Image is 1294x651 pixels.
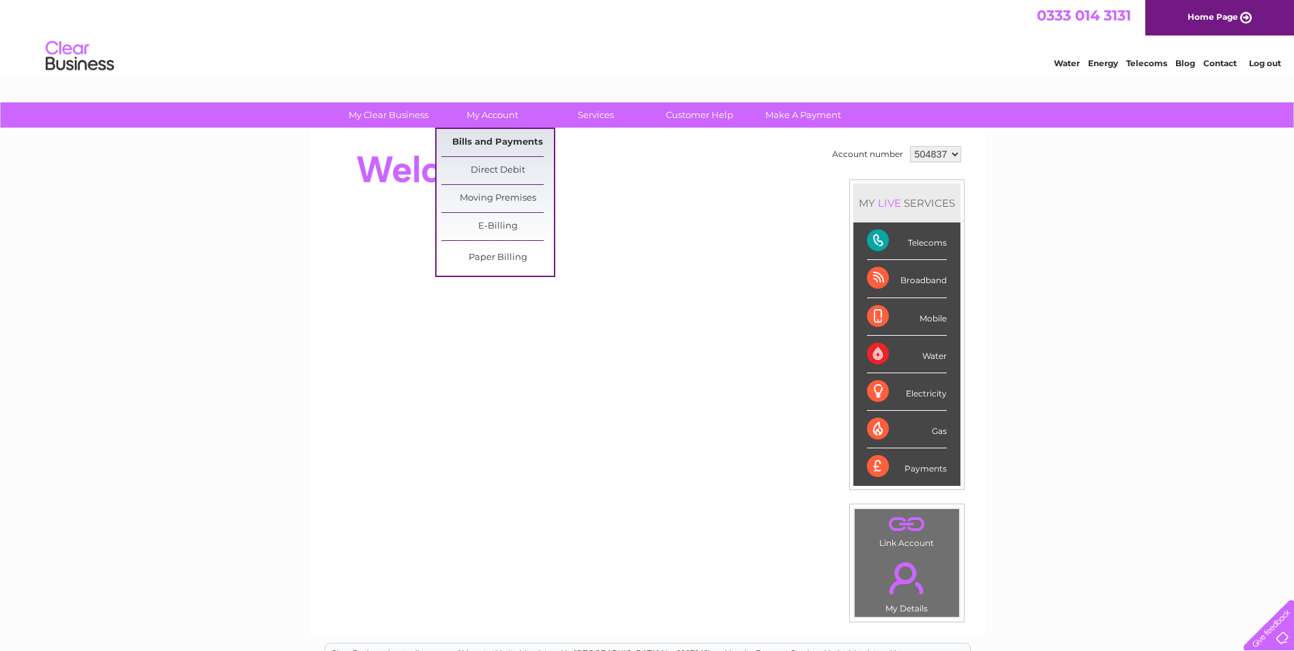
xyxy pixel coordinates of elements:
[867,260,947,298] div: Broadband
[441,244,554,272] a: Paper Billing
[441,157,554,184] a: Direct Debit
[1054,58,1080,68] a: Water
[854,551,960,618] td: My Details
[875,197,904,209] div: LIVE
[858,512,956,536] a: .
[867,448,947,485] div: Payments
[332,102,445,128] a: My Clear Business
[853,184,960,222] div: MY SERVICES
[867,411,947,448] div: Gas
[643,102,756,128] a: Customer Help
[1175,58,1195,68] a: Blog
[867,222,947,260] div: Telecoms
[867,298,947,336] div: Mobile
[1126,58,1167,68] a: Telecoms
[540,102,652,128] a: Services
[325,8,970,66] div: Clear Business is a trading name of Verastar Limited (registered in [GEOGRAPHIC_DATA] No. 3667643...
[441,129,554,156] a: Bills and Payments
[829,143,907,166] td: Account number
[1203,58,1237,68] a: Contact
[867,373,947,411] div: Electricity
[441,185,554,212] a: Moving Premises
[1088,58,1118,68] a: Energy
[867,336,947,373] div: Water
[441,213,554,240] a: E-Billing
[45,35,115,77] img: logo.png
[747,102,859,128] a: Make A Payment
[854,508,960,551] td: Link Account
[1037,7,1131,24] a: 0333 014 3131
[858,554,956,602] a: .
[1249,58,1281,68] a: Log out
[436,102,548,128] a: My Account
